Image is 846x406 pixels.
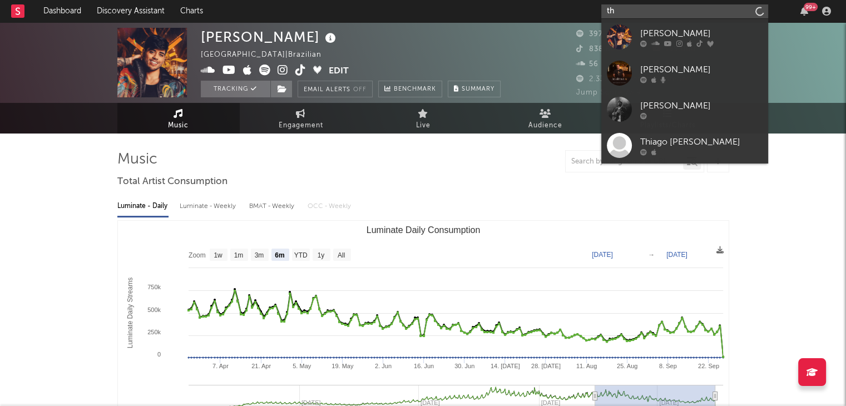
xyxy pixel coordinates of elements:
[484,103,607,133] a: Audience
[293,363,311,369] text: 5. May
[601,55,768,91] a: [PERSON_NAME]
[251,363,271,369] text: 21. Apr
[640,135,763,148] div: Thiago [PERSON_NAME]
[234,251,243,259] text: 1m
[201,48,334,62] div: [GEOGRAPHIC_DATA] | Brazilian
[117,197,169,216] div: Luminate - Daily
[249,197,296,216] div: BMAT - Weekly
[648,251,655,259] text: →
[576,89,641,96] span: Jump Score: 73.9
[697,363,719,369] text: 22. Sep
[592,251,613,259] text: [DATE]
[616,363,637,369] text: 25. Aug
[275,251,284,259] text: 6m
[201,28,339,46] div: [PERSON_NAME]
[531,363,560,369] text: 28. [DATE]
[378,81,442,97] a: Benchmark
[576,46,621,53] span: 838.800
[212,363,229,369] text: 7. Apr
[448,81,501,97] button: Summary
[117,175,227,189] span: Total Artist Consumption
[332,363,354,369] text: 19. May
[416,119,431,132] span: Live
[279,119,323,132] span: Engagement
[576,363,596,369] text: 11. Aug
[147,306,161,313] text: 500k
[414,363,434,369] text: 16. Jun
[640,63,763,76] div: [PERSON_NAME]
[147,284,161,290] text: 750k
[201,81,270,97] button: Tracking
[317,251,324,259] text: 1y
[117,103,240,133] a: Music
[640,27,763,40] div: [PERSON_NAME]
[659,363,676,369] text: 8. Sep
[298,81,373,97] button: Email AlertsOff
[240,103,362,133] a: Engagement
[640,99,763,112] div: [PERSON_NAME]
[180,197,238,216] div: Luminate - Weekly
[254,251,264,259] text: 3m
[454,363,474,369] text: 30. Jun
[601,4,768,18] input: Search for artists
[157,351,160,358] text: 0
[214,251,222,259] text: 1w
[168,119,189,132] span: Music
[337,251,344,259] text: All
[366,225,480,235] text: Luminate Daily Consumption
[576,76,694,83] span: 2.337.956 Monthly Listeners
[374,363,391,369] text: 2. Jun
[800,7,808,16] button: 99+
[329,65,349,78] button: Edit
[576,31,619,38] span: 397.263
[566,157,683,166] input: Search by song name or URL
[576,61,598,68] span: 56
[462,86,494,92] span: Summary
[362,103,484,133] a: Live
[804,3,818,11] div: 99 +
[601,127,768,164] a: Thiago [PERSON_NAME]
[666,251,687,259] text: [DATE]
[601,91,768,127] a: [PERSON_NAME]
[147,329,161,335] text: 250k
[189,251,206,259] text: Zoom
[353,87,367,93] em: Off
[490,363,520,369] text: 14. [DATE]
[528,119,562,132] span: Audience
[294,251,307,259] text: YTD
[126,278,134,348] text: Luminate Daily Streams
[394,83,436,96] span: Benchmark
[601,19,768,55] a: [PERSON_NAME]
